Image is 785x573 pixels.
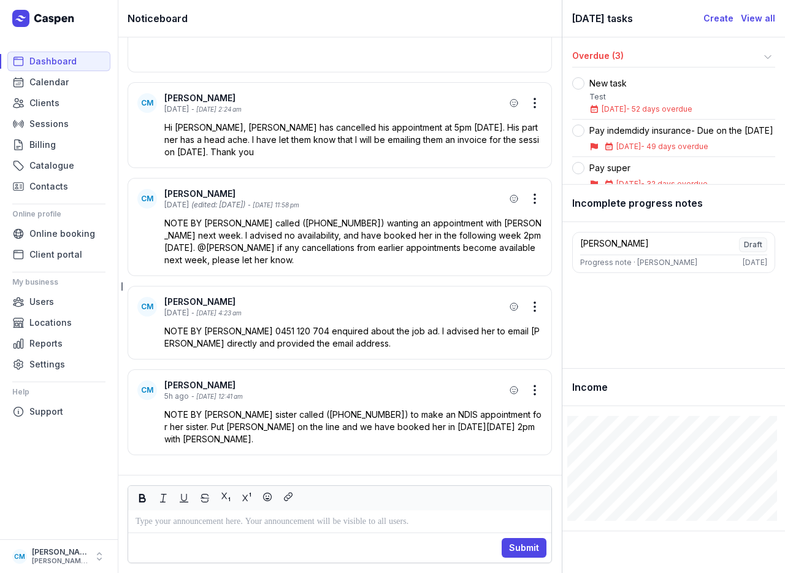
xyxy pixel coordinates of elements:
[141,98,153,108] span: CM
[572,10,703,27] div: [DATE] tasks
[29,117,69,131] span: Sessions
[32,557,88,566] div: [PERSON_NAME][EMAIL_ADDRESS][DOMAIN_NAME][PERSON_NAME]
[29,404,63,419] span: Support
[641,142,708,151] span: - 49 days overdue
[29,247,82,262] span: Client portal
[141,385,153,395] span: CM
[164,104,189,114] div: [DATE]
[164,391,189,401] div: 5h ago
[164,409,542,445] p: NOTE BY [PERSON_NAME] sister called ([PHONE_NUMBER]) to make an NDIS appointment for her sister. ...
[626,104,692,113] span: - 52 days overdue
[191,105,242,114] div: - [DATE] 2:24 am
[29,54,77,69] span: Dashboard
[14,549,25,564] span: CM
[141,302,153,312] span: CM
[191,309,242,318] div: - [DATE] 4:23 am
[29,226,95,241] span: Online booking
[29,75,69,90] span: Calendar
[141,194,153,204] span: CM
[572,232,775,273] a: [PERSON_NAME]DraftProgress note · [PERSON_NAME][DATE]
[191,200,245,210] div: (edited: [DATE])
[164,308,189,318] div: [DATE]
[589,92,692,102] div: Test
[164,200,189,210] div: [DATE]
[602,104,626,113] span: [DATE]
[509,540,539,555] span: Submit
[12,272,105,292] div: My business
[164,325,542,350] p: NOTE BY [PERSON_NAME] 0451 120 704 enquired about the job ad. I advised her to email [PERSON_NAME...
[29,315,72,330] span: Locations
[29,357,65,372] span: Settings
[29,294,54,309] span: Users
[164,296,505,308] div: [PERSON_NAME]
[562,185,785,222] div: Incomplete progress notes
[164,188,505,200] div: [PERSON_NAME]
[589,125,773,137] div: Pay indemdidy insurance- Due on the [DATE]
[616,142,641,151] span: [DATE]
[29,336,63,351] span: Reports
[572,50,760,64] div: Overdue (3)
[29,158,74,173] span: Catalogue
[164,92,505,104] div: [PERSON_NAME]
[580,237,649,252] div: [PERSON_NAME]
[29,96,59,110] span: Clients
[743,258,767,267] div: [DATE]
[32,547,88,557] div: [PERSON_NAME]
[589,77,692,90] div: New task
[703,11,733,26] a: Create
[589,162,708,174] div: Pay super
[616,179,641,188] span: [DATE]
[562,369,785,406] div: Income
[502,538,546,558] button: Submit
[580,258,697,267] div: Progress note · [PERSON_NAME]
[641,179,708,188] span: - 32 days overdue
[12,382,105,402] div: Help
[248,201,299,210] div: - [DATE] 11:58 pm
[191,392,243,401] div: - [DATE] 12:41 am
[741,11,775,26] a: View all
[164,121,542,158] p: Hi [PERSON_NAME], [PERSON_NAME] has cancelled his appointment at 5pm [DATE]. His partner has a he...
[29,179,68,194] span: Contacts
[739,237,767,252] span: Draft
[29,137,56,152] span: Billing
[164,379,505,391] div: [PERSON_NAME]
[164,217,542,266] p: NOTE BY [PERSON_NAME] called ([PHONE_NUMBER]) wanting an appointment with [PERSON_NAME] next week...
[12,204,105,224] div: Online profile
